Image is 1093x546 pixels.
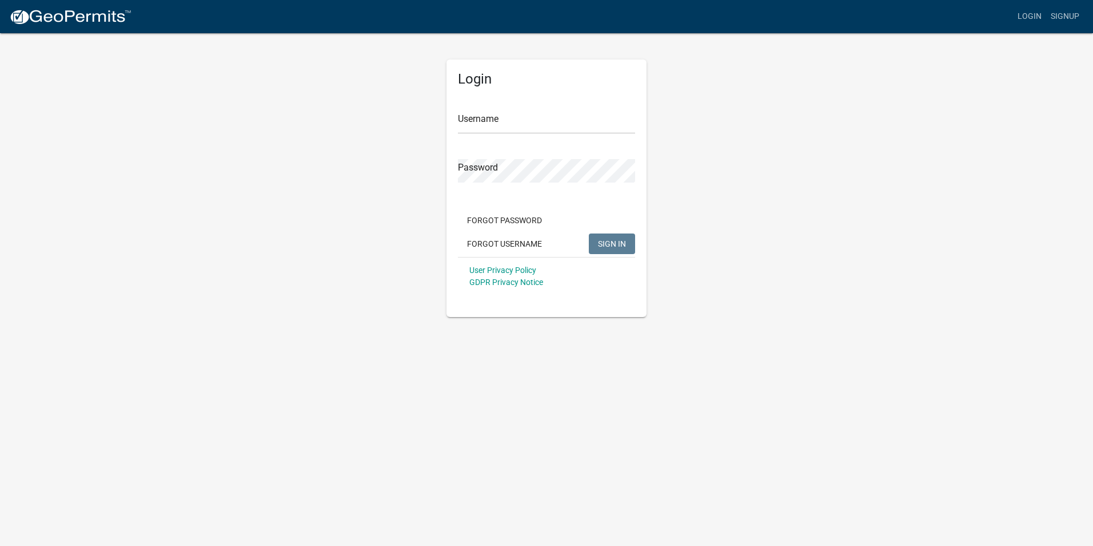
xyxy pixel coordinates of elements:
a: Signup [1046,6,1084,27]
span: SIGN IN [598,239,626,248]
button: Forgot Username [458,234,551,254]
a: User Privacy Policy [469,266,536,275]
a: GDPR Privacy Notice [469,278,543,287]
h5: Login [458,71,635,88]
button: Forgot Password [458,210,551,231]
a: Login [1013,6,1046,27]
button: SIGN IN [589,234,635,254]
